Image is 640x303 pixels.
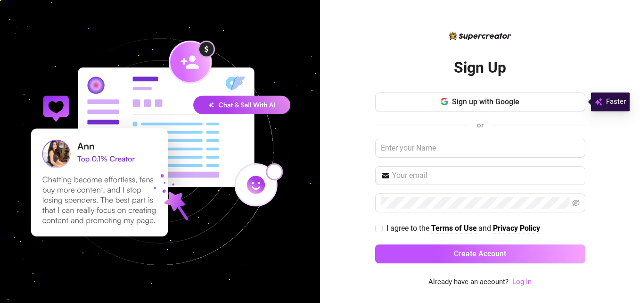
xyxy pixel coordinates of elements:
[431,224,477,234] a: Terms of Use
[512,278,532,286] a: Log In
[428,277,509,288] span: Already have an account?
[454,249,506,258] span: Create Account
[606,96,626,108] span: Faster
[431,224,477,233] strong: Terms of Use
[512,277,532,288] a: Log In
[452,97,519,106] span: Sign up with Google
[392,170,580,181] input: Your email
[375,244,585,263] button: Create Account
[454,58,506,77] h2: Sign Up
[386,224,431,233] span: I agree to the
[493,224,540,233] strong: Privacy Policy
[449,32,511,40] img: logo-BBDzfeDw.svg
[375,139,585,158] input: Enter your Name
[595,96,602,108] img: svg%3e
[478,224,493,233] span: and
[493,224,540,234] a: Privacy Policy
[375,93,585,111] button: Sign up with Google
[572,199,580,207] span: eye-invisible
[477,121,484,129] span: or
